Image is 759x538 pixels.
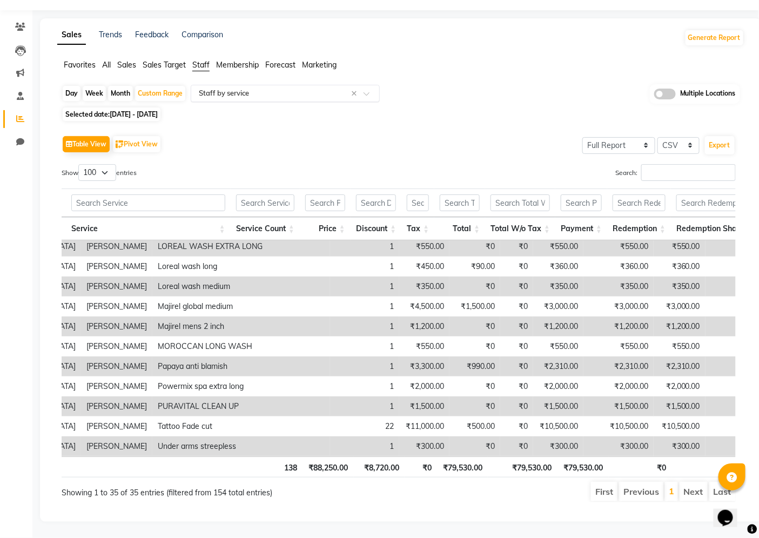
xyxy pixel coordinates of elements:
th: ₹0 [672,456,758,478]
td: 1 [330,436,399,456]
td: ₹1,500.00 [449,297,500,317]
img: pivot.png [116,140,124,149]
td: [PERSON_NAME] [81,416,152,436]
td: ₹0 [449,436,500,456]
td: ₹0 [500,257,533,277]
td: [PERSON_NAME] [81,277,152,297]
th: Total W/o Tax: activate to sort column ascending [485,217,555,240]
td: ₹0 [449,277,500,297]
td: ₹2,310.00 [533,357,583,376]
input: Search Tax [407,194,429,211]
td: ₹0 [500,317,533,337]
td: 1 [330,357,399,376]
td: 1 [330,337,399,357]
td: ₹1,500.00 [399,396,449,416]
th: Price: activate to sort column ascending [300,217,351,240]
td: ₹90.00 [449,257,500,277]
td: ₹1,200.00 [583,317,654,337]
span: Sales Target [143,60,186,70]
td: ₹2,000.00 [654,376,706,396]
td: [PERSON_NAME] [81,237,152,257]
td: ₹2,310.00 [583,357,654,376]
td: ₹450.00 [399,257,449,277]
th: ₹79,530.00 [488,456,557,478]
span: Clear all [351,88,360,99]
td: MOROCCAN LONG WASH [152,337,330,357]
div: Custom Range [135,86,185,101]
td: [PERSON_NAME] [81,376,152,396]
td: [PERSON_NAME] [81,257,152,277]
td: ₹550.00 [533,337,583,357]
a: 1 [669,486,674,496]
td: ₹0 [500,297,533,317]
input: Search Service [71,194,225,211]
th: Service Count: activate to sort column ascending [231,217,300,240]
span: [DATE] - [DATE] [110,110,158,118]
td: [PERSON_NAME] [81,436,152,456]
td: ₹360.00 [583,257,654,277]
td: [PERSON_NAME] [81,317,152,337]
td: ₹3,000.00 [533,297,583,317]
th: ₹88,250.00 [303,456,353,478]
td: ₹550.00 [399,237,449,257]
td: ₹0 [449,337,500,357]
input: Search Redemption Share [676,194,753,211]
div: Week [83,86,106,101]
td: ₹350.00 [654,277,706,297]
td: ₹1,500.00 [583,396,654,416]
td: ₹0 [500,337,533,357]
td: ₹0 [500,416,533,436]
div: Day [63,86,80,101]
th: ₹0 [609,456,672,478]
td: ₹360.00 [533,257,583,277]
th: ₹0 [405,456,437,478]
td: Powermix spa extra long [152,376,330,396]
th: Redemption: activate to sort column ascending [607,217,671,240]
td: ₹1,500.00 [533,396,583,416]
td: Majirel global medium [152,297,330,317]
td: ₹550.00 [583,337,654,357]
td: ₹0 [500,396,533,416]
th: Payment: activate to sort column ascending [555,217,607,240]
iframe: chat widget [714,495,748,527]
button: Generate Report [686,30,743,45]
input: Search Total W/o Tax [491,194,550,211]
td: Loreal wash medium [152,277,330,297]
td: ₹300.00 [399,436,449,456]
td: ₹1,200.00 [399,317,449,337]
span: Favorites [64,60,96,70]
td: ₹550.00 [583,237,654,257]
td: ₹550.00 [654,237,706,257]
td: ₹300.00 [533,436,583,456]
td: ₹0 [500,277,533,297]
td: ₹2,000.00 [399,376,449,396]
td: ₹350.00 [533,277,583,297]
td: ₹3,000.00 [583,297,654,317]
td: ₹4,500.00 [399,297,449,317]
td: ₹10,500.00 [654,416,706,436]
td: ₹500.00 [449,416,500,436]
select: Showentries [78,164,116,181]
td: ₹2,310.00 [654,357,706,376]
td: LOREAL WASH EXTRA LONG [152,237,330,257]
td: ₹11,000.00 [399,416,449,436]
td: ₹0 [449,237,500,257]
td: ₹2,000.00 [583,376,654,396]
th: ₹79,530.00 [437,456,488,478]
td: 1 [330,257,399,277]
a: Trends [99,30,122,39]
td: Majirel mens 2 inch [152,317,330,337]
td: ₹10,500.00 [583,416,654,436]
span: Sales [117,60,136,70]
a: Feedback [135,30,169,39]
td: [PERSON_NAME] [81,396,152,416]
th: Service: activate to sort column ascending [66,217,231,240]
label: Search: [615,164,736,181]
input: Search Discount [356,194,397,211]
th: Tax: activate to sort column ascending [401,217,434,240]
td: 1 [330,317,399,337]
a: Comparison [182,30,223,39]
td: ₹990.00 [449,357,500,376]
td: ₹360.00 [654,257,706,277]
td: ₹1,500.00 [654,396,706,416]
